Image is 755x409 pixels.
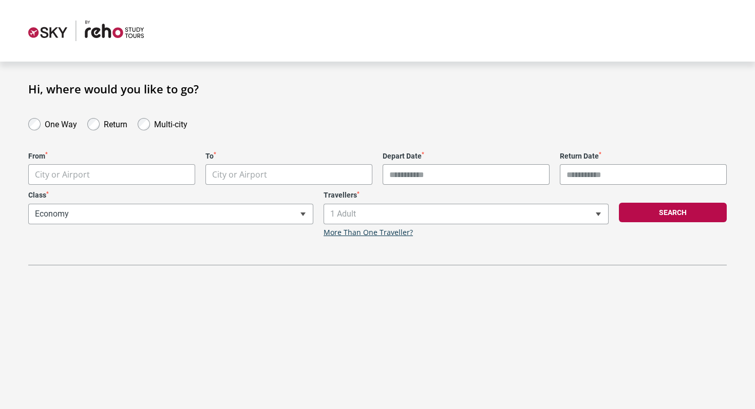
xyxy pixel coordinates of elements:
[28,191,313,200] label: Class
[324,191,609,200] label: Travellers
[212,169,267,180] span: City or Airport
[560,152,727,161] label: Return Date
[205,164,372,185] span: City or Airport
[45,117,77,129] label: One Way
[29,204,313,224] span: Economy
[324,204,609,224] span: 1 Adult
[206,165,372,185] span: City or Airport
[104,117,127,129] label: Return
[383,152,550,161] label: Depart Date
[324,204,608,224] span: 1 Adult
[29,165,195,185] span: City or Airport
[324,228,413,237] a: More Than One Traveller?
[28,164,195,185] span: City or Airport
[154,117,187,129] label: Multi-city
[28,152,195,161] label: From
[205,152,372,161] label: To
[28,204,313,224] span: Economy
[619,203,727,222] button: Search
[35,169,90,180] span: City or Airport
[28,82,727,95] h1: Hi, where would you like to go?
